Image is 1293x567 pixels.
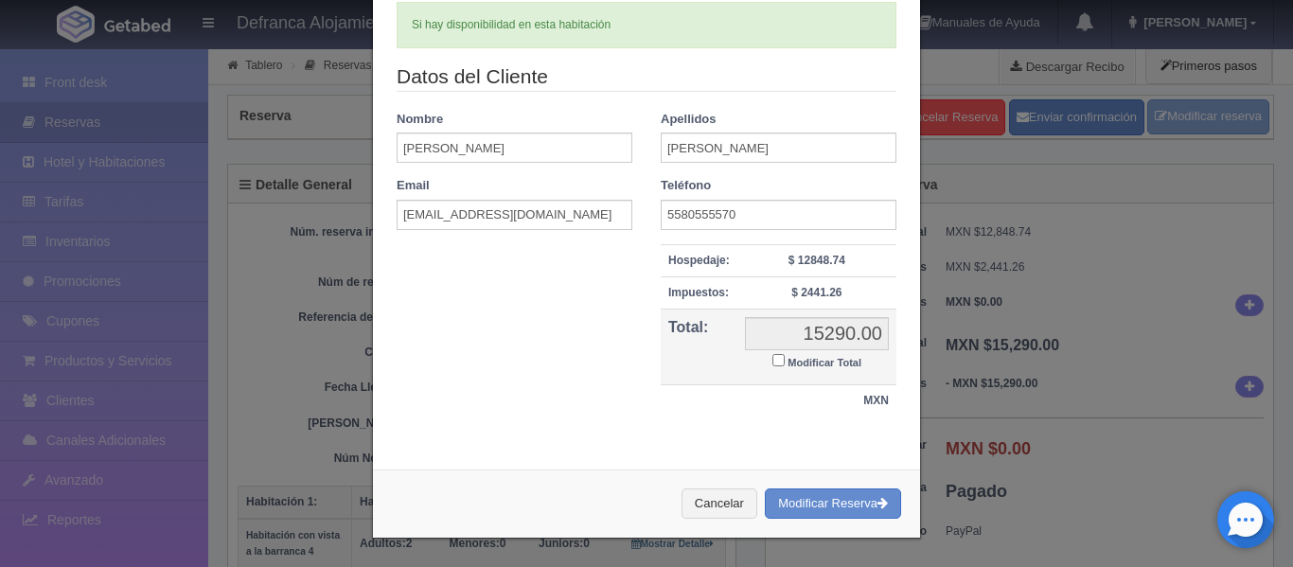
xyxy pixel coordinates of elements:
[791,286,841,299] strong: $ 2441.26
[397,111,443,129] label: Nombre
[397,62,896,92] legend: Datos del Cliente
[661,111,717,129] label: Apellidos
[661,177,711,195] label: Teléfono
[661,244,737,276] th: Hospedaje:
[863,394,889,407] strong: MXN
[397,177,430,195] label: Email
[788,254,845,267] strong: $ 12848.74
[682,488,757,520] button: Cancelar
[397,2,896,48] div: Si hay disponibilidad en esta habitación
[788,357,861,368] small: Modificar Total
[661,276,737,309] th: Impuestos:
[765,488,901,520] button: Modificar Reserva
[661,310,737,385] th: Total:
[772,354,785,366] input: Modificar Total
